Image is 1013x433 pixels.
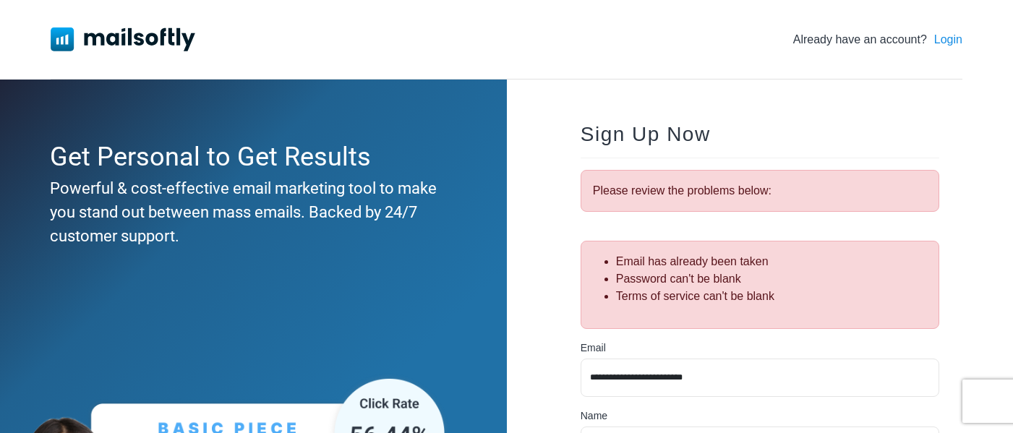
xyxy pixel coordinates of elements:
li: Email has already been taken [616,253,927,270]
li: Terms of service can't be blank [616,288,927,305]
a: Login [934,31,962,48]
label: Name [581,408,607,424]
li: Password can't be blank [616,270,927,288]
div: Please review the problems below: [581,170,939,212]
span: Sign Up Now [581,123,711,145]
label: Email [581,340,606,356]
div: Get Personal to Get Results [50,137,449,176]
div: Powerful & cost-effective email marketing tool to make you stand out between mass emails. Backed ... [50,176,449,248]
img: Mailsoftly [51,27,195,51]
div: Already have an account? [793,31,962,48]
